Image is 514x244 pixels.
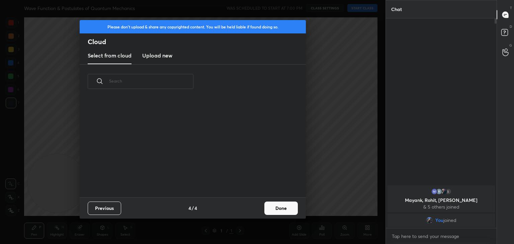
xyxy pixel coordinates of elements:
div: 5 [445,188,452,195]
img: b8884a13cedf4a41ba7946d42eba4055.49630176_3 [431,188,438,195]
button: Done [264,202,298,215]
button: Previous [88,202,121,215]
h3: Select from cloud [88,51,132,59]
h2: Cloud [88,37,306,46]
h4: / [192,205,194,212]
span: You [435,218,443,223]
img: ac7fa03d3ffa4a81aebaf1466f05faf2.jpg [440,188,447,195]
p: Chat [386,0,407,18]
h4: 4 [188,205,191,212]
p: D [510,24,512,29]
p: Mayank, Rohit, [PERSON_NAME] [392,198,491,203]
img: d89acffa0b7b45d28d6908ca2ce42307.jpg [426,217,433,224]
h3: Upload new [142,51,172,59]
h4: 4 [194,205,197,212]
img: 4ecf37ae3b8b4fa89074555df213ebe7.58088636_3 [436,188,442,195]
span: joined [443,218,456,223]
p: T [510,5,512,10]
input: Search [109,67,193,95]
div: Please don't upload & share any copyrighted content. You will be held liable if found doing so. [80,20,306,33]
div: grid [386,184,497,228]
p: & 5 others joined [392,204,491,210]
p: G [509,43,512,48]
